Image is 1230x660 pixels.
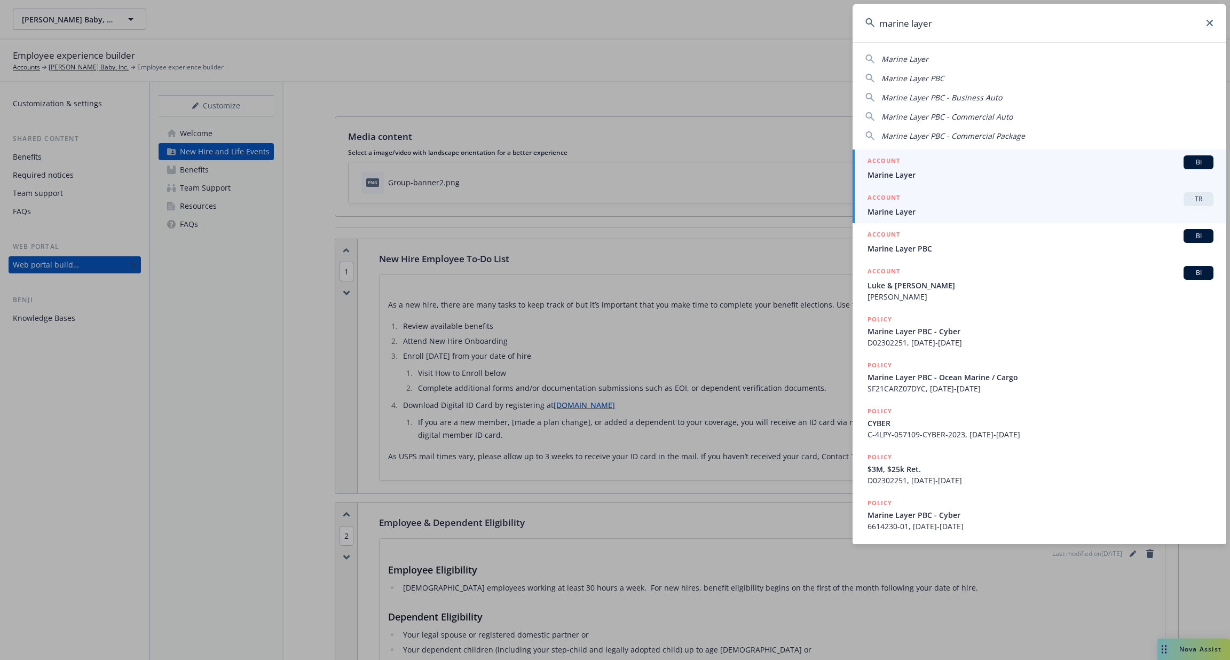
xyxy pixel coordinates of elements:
h5: POLICY [868,314,892,325]
span: Marine Layer [868,206,1213,217]
a: POLICYCYBERC-4LPY-057109-CYBER-2023, [DATE]-[DATE] [853,400,1226,446]
span: Luke & [PERSON_NAME] [868,280,1213,291]
a: ACCOUNTBILuke & [PERSON_NAME][PERSON_NAME] [853,260,1226,308]
a: POLICYMarine Layer PBC - Ocean Marine / CargoSF21CARZ07DYC, [DATE]-[DATE] [853,354,1226,400]
span: D02302251, [DATE]-[DATE] [868,337,1213,348]
a: ACCOUNTBIMarine Layer [853,150,1226,186]
span: BI [1188,231,1209,241]
a: POLICYMarine Layer PBC - CyberD02302251, [DATE]-[DATE] [853,308,1226,354]
h5: ACCOUNT [868,155,900,168]
span: BI [1188,268,1209,278]
h5: ACCOUNT [868,229,900,242]
h5: POLICY [868,406,892,417]
span: C-4LPY-057109-CYBER-2023, [DATE]-[DATE] [868,429,1213,440]
span: SF21CARZ07DYC, [DATE]-[DATE] [868,383,1213,394]
a: POLICYMarine Layer PBC - Cyber6614230-01, [DATE]-[DATE] [853,492,1226,538]
h5: ACCOUNT [868,266,900,279]
h5: POLICY [868,360,892,371]
span: $3M, $25k Ret. [868,463,1213,475]
span: CYBER [868,418,1213,429]
a: ACCOUNTTRMarine Layer [853,186,1226,223]
span: D02302251, [DATE]-[DATE] [868,475,1213,486]
span: Marine Layer [881,54,928,64]
h5: POLICY [868,452,892,462]
h5: ACCOUNT [868,192,900,205]
span: Marine Layer PBC - Commercial Auto [881,112,1013,122]
input: Search... [853,4,1226,42]
span: Marine Layer PBC - Commercial Package [881,131,1025,141]
span: Marine Layer PBC [868,243,1213,254]
span: Marine Layer PBC [881,73,944,83]
a: ACCOUNTBIMarine Layer PBC [853,223,1226,260]
span: BI [1188,158,1209,167]
a: POLICY$3M, $25k Ret.D02302251, [DATE]-[DATE] [853,446,1226,492]
span: TR [1188,194,1209,204]
span: Marine Layer PBC - Cyber [868,326,1213,337]
h5: POLICY [868,498,892,508]
span: [PERSON_NAME] [868,291,1213,302]
span: Marine Layer PBC - Business Auto [881,92,1002,103]
span: 6614230-01, [DATE]-[DATE] [868,521,1213,532]
span: Marine Layer PBC - Ocean Marine / Cargo [868,372,1213,383]
span: Marine Layer PBC - Cyber [868,509,1213,521]
span: Marine Layer [868,169,1213,180]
